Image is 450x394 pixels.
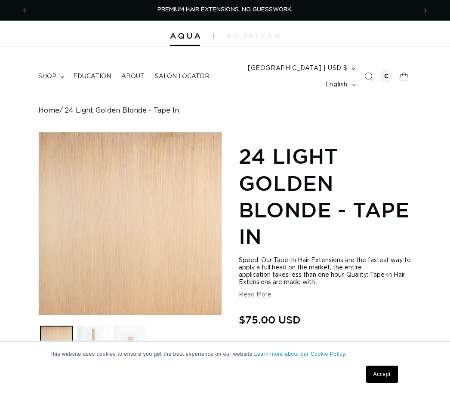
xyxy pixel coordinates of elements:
[226,33,280,38] img: aqualyna.com
[239,291,271,299] button: Read More
[254,351,347,357] a: Learn more about our Cookie Policy.
[38,73,56,80] span: shop
[366,366,398,383] a: Accept
[416,2,435,18] button: Next announcement
[15,2,34,18] button: Previous announcement
[77,326,109,358] button: Load image 2 in gallery view
[320,76,359,93] button: English
[116,67,150,86] a: About
[150,67,215,86] a: Salon Locator
[38,107,59,115] a: Home
[155,73,210,80] span: Salon Locator
[68,67,116,86] a: Education
[325,80,348,89] span: English
[239,143,412,250] h1: 24 Light Golden Blonde - Tape In
[248,64,348,73] span: [GEOGRAPHIC_DATA] | USD $
[157,7,293,12] span: PREMIUM HAIR EXTENSIONS. NO GUESSWORK.
[121,73,145,80] span: About
[38,132,222,361] media-gallery: Gallery Viewer
[243,60,359,76] button: [GEOGRAPHIC_DATA] | USD $
[49,350,401,358] p: This website uses cookies to ensure you get the best experience on our website.
[114,326,146,358] button: Load image 3 in gallery view
[38,107,412,115] nav: breadcrumbs
[73,73,111,80] span: Education
[40,326,73,358] button: Load image 1 in gallery view
[170,33,200,39] img: Aqua Hair Extensions
[65,107,179,115] span: 24 Light Golden Blonde - Tape In
[33,67,68,86] summary: shop
[239,312,301,328] span: $75.00 USD
[239,257,412,286] div: Speed: Our Tape-In Hair Extensions are the fastest way to apply a full head on the market, the en...
[359,67,378,86] summary: Search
